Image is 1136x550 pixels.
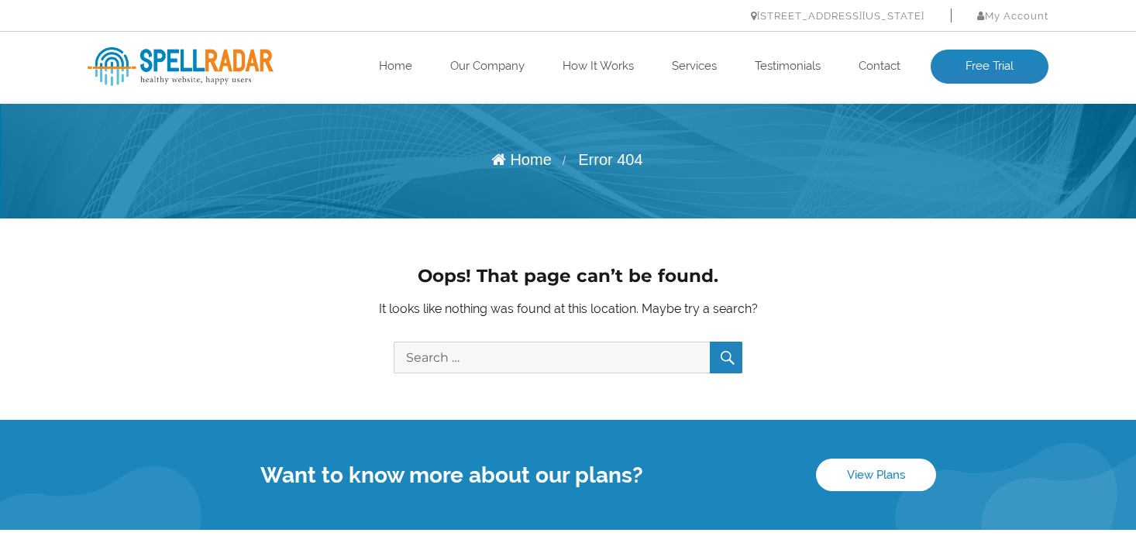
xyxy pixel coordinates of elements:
[88,462,816,488] h4: Want to know more about our plans?
[816,459,936,491] a: View Plans
[491,151,551,168] a: Home
[563,154,566,167] span: /
[578,151,642,168] a: Error 404
[170,298,966,320] p: It looks like nothing was found at this location. Maybe try a search?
